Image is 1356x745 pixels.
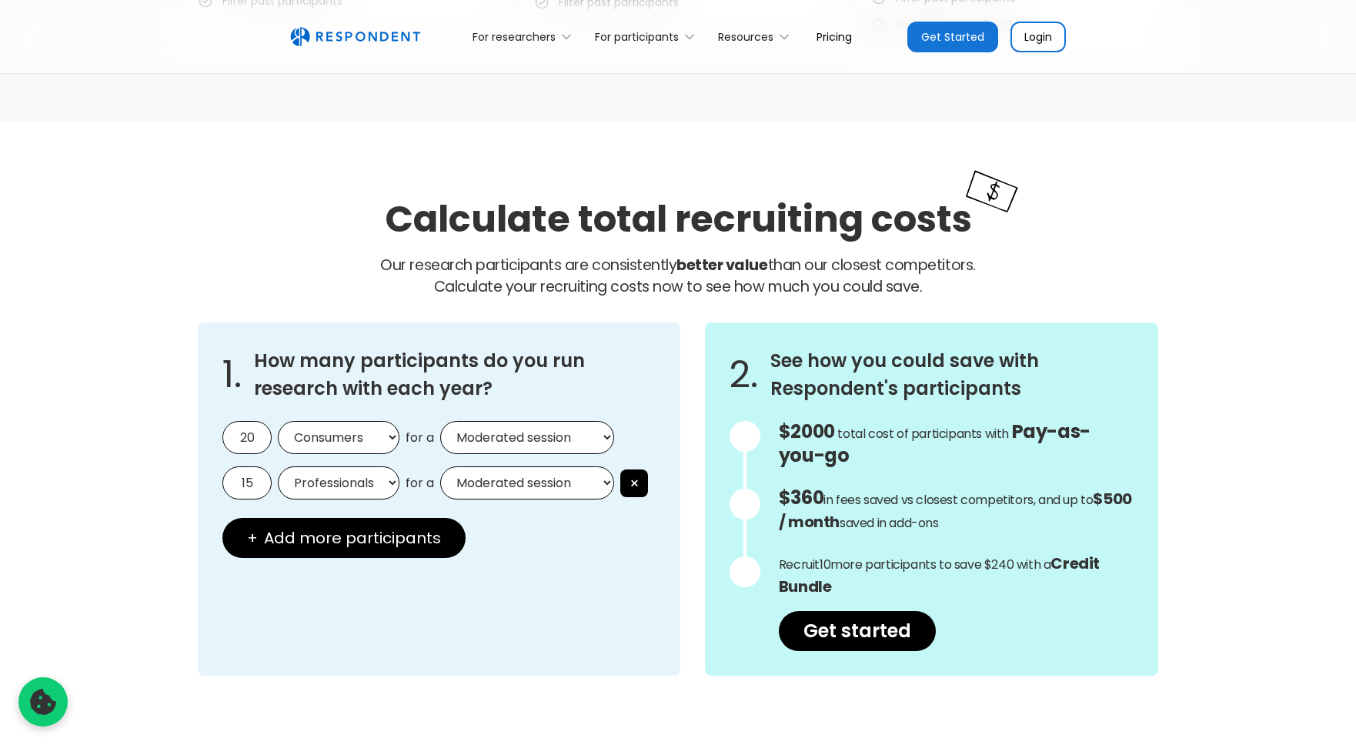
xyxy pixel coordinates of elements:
div: Resources [718,29,773,45]
span: $2000 [779,419,835,444]
a: home [290,27,420,47]
p: Recruit more participants to save $240 with a [779,553,1134,599]
h3: See how you could save with Respondent's participants [770,347,1134,403]
span: + [247,530,258,546]
strong: better value [676,255,767,276]
span: for a [406,430,434,446]
p: in fees saved vs closest competitors, and up to saved in add-ons [779,487,1134,534]
a: Pricing [804,18,864,55]
div: For participants [595,29,679,45]
a: Get Started [907,22,998,52]
span: total cost of participants with [837,425,1009,443]
div: For researchers [473,29,556,45]
div: For researchers [464,18,586,55]
span: 1. [222,367,242,383]
div: For participants [586,18,710,55]
button: × [620,469,648,497]
button: + Add more participants [222,518,466,558]
h3: How many participants do you run research with each year? [254,347,656,403]
span: 2. [730,367,758,383]
img: Untitled UI logotext [290,27,420,47]
a: Get started [779,611,936,651]
span: Calculate your recruiting costs now to see how much you could save. [434,276,923,297]
span: 10 [820,556,830,573]
span: Add more participants [264,530,441,546]
a: Login [1010,22,1066,52]
h2: Calculate total recruiting costs [385,193,972,245]
span: Pay-as-you-go [779,419,1090,468]
span: for a [406,476,434,491]
div: Resources [710,18,804,55]
strong: $500 / month [779,488,1132,533]
span: $360 [779,485,823,510]
p: Our research participants are consistently than our closest competitors. [198,255,1158,298]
